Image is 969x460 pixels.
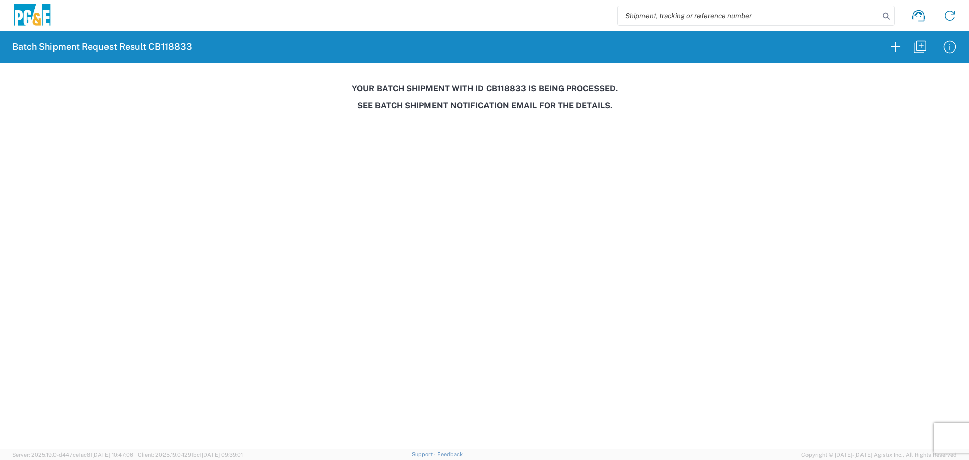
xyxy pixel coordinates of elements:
img: pge [12,4,52,28]
a: Support [412,451,437,457]
span: [DATE] 10:47:06 [92,452,133,458]
span: Copyright © [DATE]-[DATE] Agistix Inc., All Rights Reserved [801,450,957,459]
span: [DATE] 09:39:01 [202,452,243,458]
h2: Batch Shipment Request Result CB118833 [12,41,192,53]
a: Feedback [437,451,463,457]
input: Shipment, tracking or reference number [618,6,879,25]
h3: See Batch Shipment Notification email for the details. [7,100,962,110]
span: Client: 2025.19.0-129fbcf [138,452,243,458]
span: Server: 2025.19.0-d447cefac8f [12,452,133,458]
h3: Your batch shipment with id CB118833 is being processed. [7,84,962,93]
